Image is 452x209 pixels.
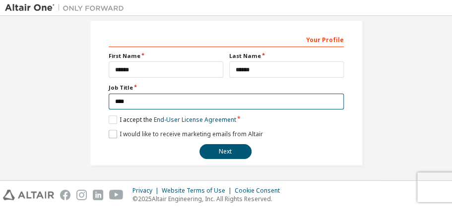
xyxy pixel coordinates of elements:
img: Altair One [5,3,129,13]
img: instagram.svg [76,190,87,200]
label: I would like to receive marketing emails from Altair [109,130,263,138]
p: © 2025 Altair Engineering, Inc. All Rights Reserved. [132,195,286,203]
label: First Name [109,52,223,60]
div: Website Terms of Use [162,187,235,195]
img: youtube.svg [109,190,124,200]
div: Cookie Consent [235,187,286,195]
img: altair_logo.svg [3,190,54,200]
div: Privacy [132,187,162,195]
a: End-User License Agreement [154,115,236,124]
img: facebook.svg [60,190,70,200]
img: linkedin.svg [93,190,103,200]
button: Next [199,144,252,159]
label: I accept the [109,115,236,124]
label: Last Name [229,52,344,60]
label: Job Title [109,84,344,92]
div: Your Profile [109,31,344,47]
